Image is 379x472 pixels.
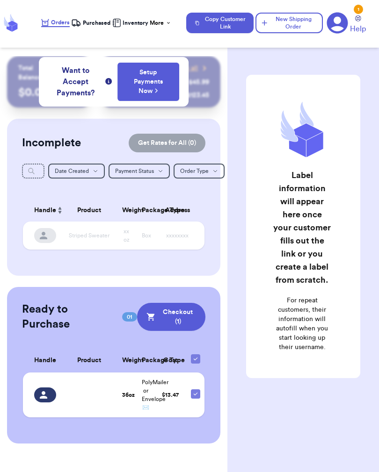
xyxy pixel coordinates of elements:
h2: Ready to Purchase [22,302,117,332]
span: Handle [34,206,56,215]
button: Get Rates for All (0) [129,134,205,152]
th: Package Type [136,199,156,222]
span: xx oz [124,229,130,243]
a: Inventory [112,19,148,27]
p: For repeat customers, their information will autofill when you start looking up their username. [273,296,332,352]
button: Copy Customer Link [186,13,254,33]
span: Payment Status [115,168,154,174]
div: 1 [354,5,363,14]
button: New Shipping Order [255,13,323,33]
span: Handle [34,356,56,365]
span: PolyMailer or Envelope ✉️ [142,379,168,410]
a: Orders [41,19,70,27]
th: Address [156,199,205,222]
span: Help [350,23,366,35]
input: Search [22,164,44,179]
th: Package Type [136,349,156,372]
th: Cost [156,349,185,372]
th: Weight [117,349,136,372]
div: More [150,19,171,27]
span: Box [142,233,151,238]
span: Order Type [180,168,209,174]
h2: Label information will appear here once your customer fills out the link or you create a label fr... [273,169,332,286]
th: Product [62,349,117,372]
div: $ 45.99 [189,78,209,87]
h2: Incomplete [22,136,81,150]
button: Payment Status [109,164,170,179]
button: Checkout (1) [137,303,205,331]
span: Date Created [55,168,89,174]
th: Product [62,199,117,222]
button: Sort ascending [56,205,64,216]
span: 01 [122,312,137,322]
span: xxxxxxxx [166,233,189,238]
span: Inventory [123,19,148,27]
button: Order Type [174,164,225,179]
span: $ 13.47 [162,392,179,398]
p: Total Balance [18,64,50,82]
a: View all [174,64,209,73]
button: Setup Payments Now [117,63,179,101]
span: Want to Accept Payments? [48,65,103,99]
a: 1 [327,12,348,34]
p: $ 0.00 [18,85,81,100]
span: Orders [51,19,70,26]
strong: 36 oz [122,392,135,398]
a: Help [350,15,366,35]
span: Purchased [83,19,110,27]
button: Date Created [48,164,105,179]
a: Setup Payments Now [127,68,169,96]
a: Purchased [71,18,110,28]
div: $ 123.45 [187,91,209,100]
th: Weight [117,199,136,222]
span: Striped Sweater [69,233,109,238]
